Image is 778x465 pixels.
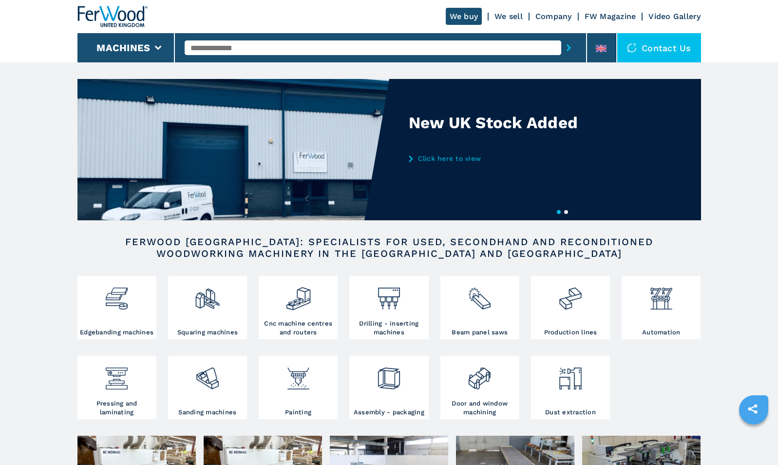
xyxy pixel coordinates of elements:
h3: Sanding machines [178,408,236,417]
img: verniciatura_1.png [285,358,311,391]
button: 2 [564,210,568,214]
a: Company [535,12,572,21]
a: Door and window machining [440,356,519,419]
h3: Painting [285,408,311,417]
h3: Drilling - inserting machines [352,319,426,337]
img: automazione.png [648,278,674,311]
a: Edgebanding machines [77,276,156,339]
h3: Dust extraction [545,408,596,417]
h3: Production lines [544,328,597,337]
img: squadratrici_2.png [194,278,220,311]
img: bordatrici_1.png [104,278,130,311]
button: 1 [557,210,561,214]
a: Beam panel saws [440,276,519,339]
img: lavorazione_porte_finestre_2.png [467,358,493,391]
a: Pressing and laminating [77,356,156,419]
img: levigatrici_2.png [194,358,220,391]
a: Production lines [531,276,610,339]
button: Machines [96,42,150,54]
a: sharethis [740,397,765,421]
h3: Door and window machining [443,399,517,417]
h3: Pressing and laminating [80,399,154,417]
img: New UK Stock Added [77,79,389,220]
div: Contact us [617,33,701,62]
img: sezionatrici_2.png [467,278,493,311]
a: Click here to view [409,155,600,162]
h3: Squaring machines [177,328,238,337]
h3: Beam panel saws [452,328,508,337]
a: Video Gallery [648,12,701,21]
a: Squaring machines [168,276,247,339]
button: submit-button [561,37,576,59]
iframe: Chat [737,421,771,458]
img: pressa-strettoia.png [104,358,130,391]
img: foratrici_inseritrici_2.png [376,278,402,311]
img: Ferwood [77,6,148,27]
img: linee_di_produzione_2.png [557,278,583,311]
h3: Automation [642,328,681,337]
a: We buy [446,8,482,25]
a: Automation [622,276,701,339]
h2: FERWOOD [GEOGRAPHIC_DATA]: SPECIALISTS FOR USED, SECONDHAND AND RECONDITIONED WOODWORKING MACHINE... [109,236,670,259]
a: FW Magazine [585,12,636,21]
a: Cnc machine centres and routers [259,276,338,339]
h3: Assembly - packaging [354,408,424,417]
img: centro_di_lavoro_cnc_2.png [285,278,311,311]
h3: Edgebanding machines [80,328,153,337]
h3: Cnc machine centres and routers [261,319,335,337]
a: Painting [259,356,338,419]
a: We sell [494,12,523,21]
img: Contact us [627,43,637,53]
img: aspirazione_1.png [557,358,583,391]
a: Dust extraction [531,356,610,419]
a: Drilling - inserting machines [349,276,428,339]
a: Assembly - packaging [349,356,428,419]
a: Sanding machines [168,356,247,419]
img: montaggio_imballaggio_2.png [376,358,402,391]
